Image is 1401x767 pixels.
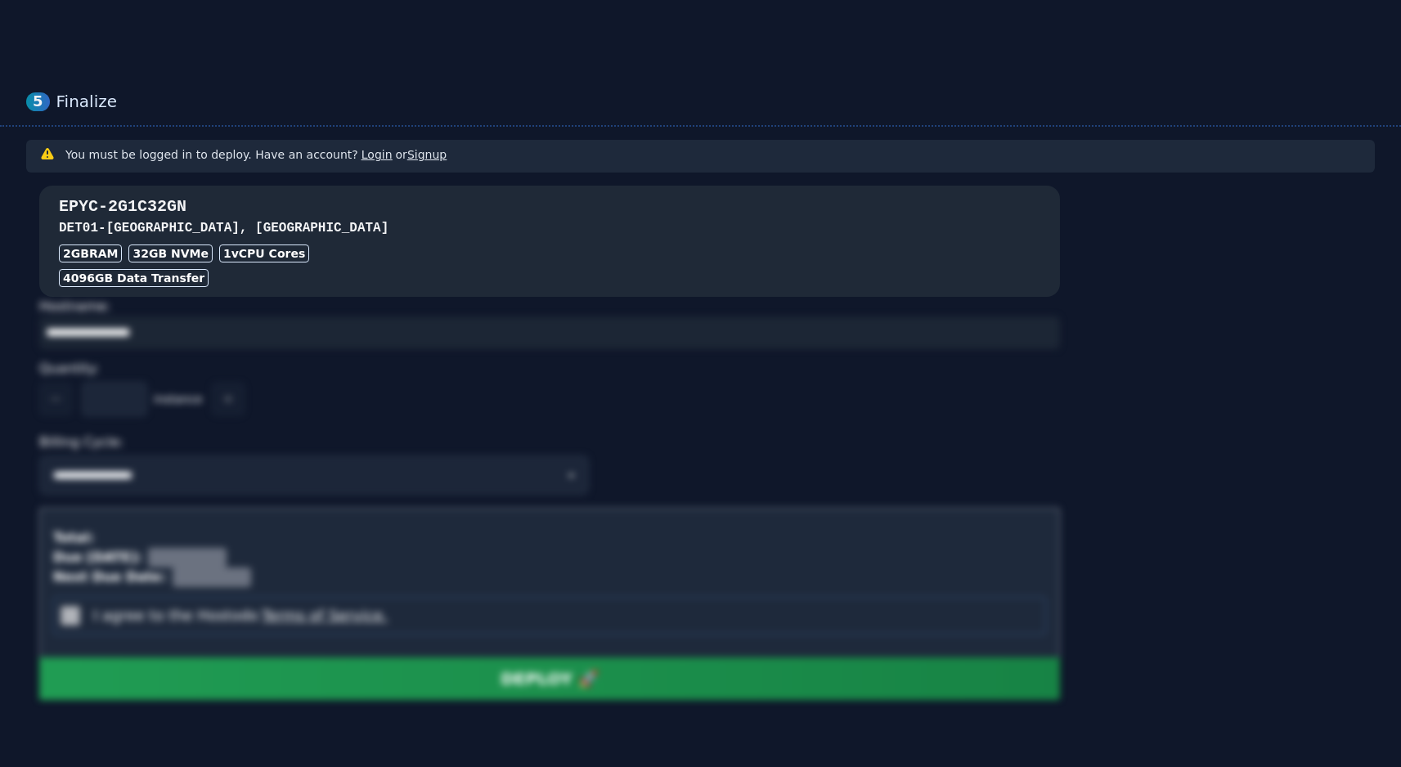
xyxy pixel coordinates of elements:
[59,195,1040,218] h3: EPYC-2G1C32GN
[59,244,122,262] div: 2GB RAM
[39,297,1060,349] div: Hostname:
[39,429,1060,455] div: Billing Cycle:
[154,391,202,407] span: instance
[26,92,50,111] div: 5
[361,148,393,161] a: Login
[39,356,1060,382] div: Quantity:
[56,92,1375,112] div: Finalize
[258,607,388,624] a: Terms of Service.
[53,528,94,548] div: Total:
[219,244,309,262] div: 1 vCPU Cores
[59,269,209,287] div: 4096 GB Data Transfer
[407,148,447,161] a: Signup
[501,667,599,690] div: DEPLOY 🚀
[39,657,1060,700] button: DEPLOY 🚀
[53,548,141,567] div: Due [DATE]:
[53,567,166,587] div: Next Due Date:
[93,604,388,627] label: I agree to the Hostodo
[65,146,447,163] h3: You must be logged in to deploy. Have an account? or
[258,604,388,627] button: I agree to the Hostodo
[128,244,213,262] div: 32 GB NVMe
[59,218,1040,238] h3: DET01 - [GEOGRAPHIC_DATA], [GEOGRAPHIC_DATA]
